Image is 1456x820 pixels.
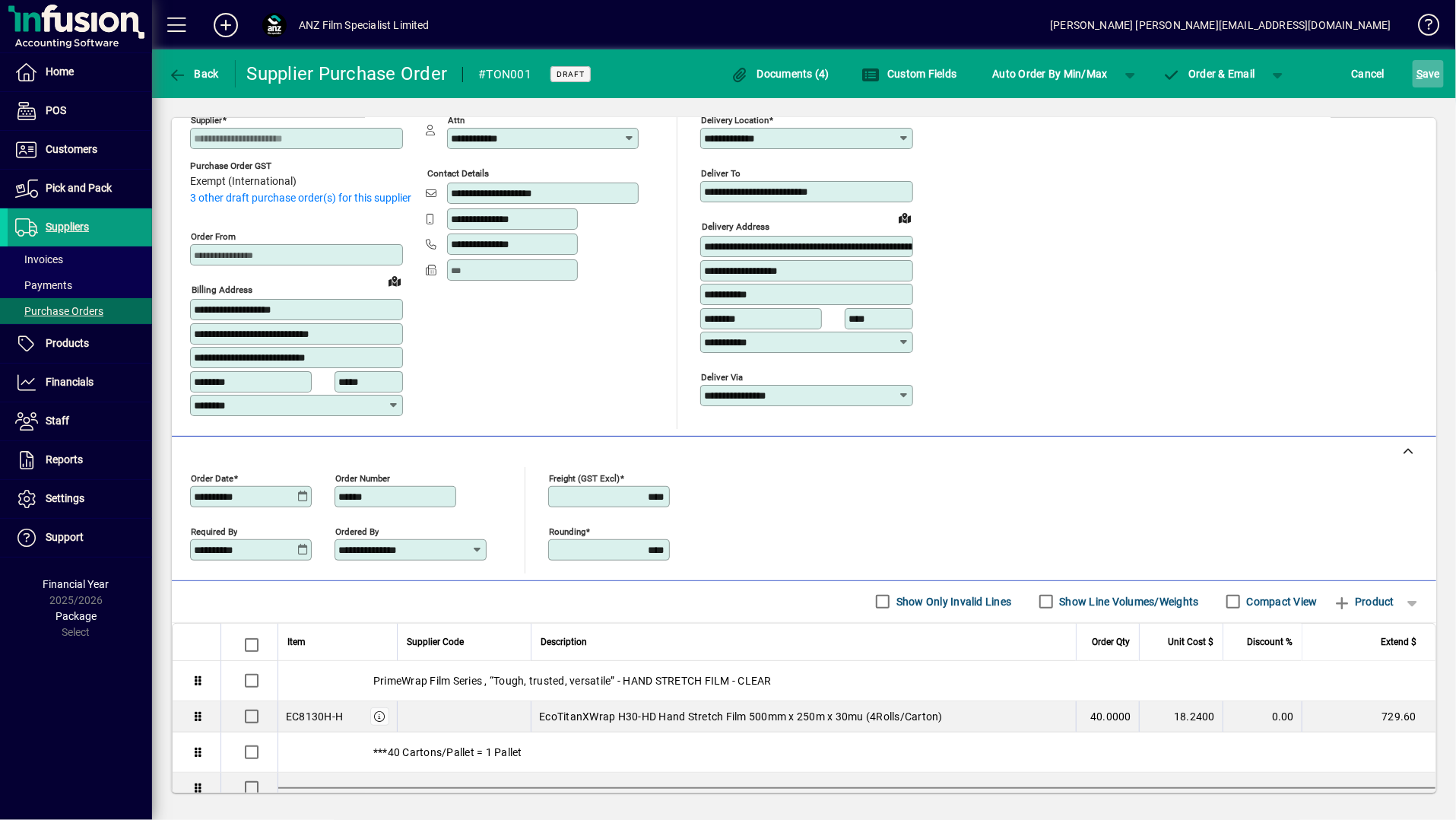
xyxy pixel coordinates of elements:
span: Order & Email [1163,68,1255,80]
td: 729.60 [1302,701,1435,733]
mat-label: Attn [448,115,465,126]
span: Pick and Pack [46,182,112,194]
td: 18.2400 [1139,701,1223,733]
a: Payments [8,272,152,298]
button: Back [164,60,223,87]
div: #TON001 [478,62,531,87]
a: Products [8,325,152,363]
span: Order Qty [1092,634,1130,650]
button: Order & Email [1155,60,1263,87]
button: Documents (4) [727,60,833,87]
td: 40.0000 [1076,701,1139,733]
div: [PERSON_NAME] [PERSON_NAME][EMAIL_ADDRESS][DOMAIN_NAME] [1050,13,1391,37]
span: EcoTitanXWrap H30-HD Hand Stretch Film 500mm x 250m x 30mu (4Rolls/Carton) [539,709,943,724]
a: View on map [382,269,407,293]
span: Package [56,610,97,622]
span: Settings [46,492,84,504]
mat-label: Order from [191,231,236,242]
button: Save [1413,60,1444,87]
div: PrimeWrap Film Series , “Tough, trusted, versatile” - HAND STRETCH FILM - CLEAR [278,661,1435,701]
span: Extend $ [1381,634,1416,650]
span: Products [46,337,89,349]
span: Draft [557,69,585,79]
a: Knowledge Base [1407,3,1437,52]
label: Show Only Invalid Lines [893,594,1012,609]
span: S [1416,68,1423,80]
span: Customers [46,143,97,155]
span: Exempt (International) [190,176,297,188]
button: Product [1325,588,1402,615]
mat-label: Rounding [549,526,585,536]
button: Profile [250,11,299,39]
span: Item [287,634,306,650]
a: Pick and Pack [8,170,152,208]
div: Supplier Purchase Order [247,62,448,86]
button: Custom Fields [858,60,961,87]
mat-label: Supplier [191,115,222,126]
a: Settings [8,480,152,518]
div: EC8130H-H [286,709,343,724]
button: Add [201,11,250,39]
a: Customers [8,131,152,169]
span: Invoices [15,253,63,265]
span: Payments [15,279,72,291]
span: Auto Order By Min/Max [993,62,1108,86]
mat-label: Freight (GST excl) [549,472,620,483]
div: 3 other draft purchase order(s) for this supplier [190,190,426,206]
span: Purchase Orders [15,305,103,317]
a: Home [8,53,152,91]
span: Discount % [1247,634,1293,650]
div: ***40 Cartons/Pallet = 1 Pallet [278,733,1435,772]
mat-label: Deliver via [701,371,743,382]
button: Auto Order By Min/Max [985,60,1115,87]
a: Staff [8,402,152,440]
span: Support [46,531,84,543]
span: Home [46,65,74,78]
span: Cancel [1352,62,1385,86]
mat-label: Order date [191,472,233,483]
span: Product [1333,590,1394,614]
span: Unit Cost $ [1168,634,1213,650]
label: Show Line Volumes/Weights [1057,594,1199,609]
mat-label: Deliver To [701,168,741,179]
span: Supplier Code [407,634,464,650]
span: POS [46,104,66,116]
a: POS [8,92,152,130]
div: ANZ Film Specialist Limited [299,13,430,37]
mat-label: Required by [191,526,237,536]
span: Documents (4) [731,68,830,80]
mat-label: Order number [335,472,390,483]
span: Purchase Order GST [190,161,297,171]
span: ave [1416,62,1440,86]
span: Financials [46,376,94,388]
span: Back [168,68,219,80]
a: Support [8,519,152,557]
mat-label: Delivery Location [701,115,769,126]
span: Reports [46,453,83,466]
span: Custom Fields [861,68,957,80]
span: Financial Year [43,578,109,590]
label: Compact View [1244,594,1318,609]
a: Invoices [8,246,152,272]
td: 0.00 [1223,701,1302,733]
a: Financials [8,364,152,402]
app-page-header-button: Back [152,60,236,87]
button: Cancel [1348,60,1389,87]
span: Suppliers [46,221,89,233]
a: View on map [893,205,917,230]
a: Reports [8,441,152,479]
span: Staff [46,415,69,427]
span: Description [541,634,587,650]
mat-label: Ordered by [335,526,379,536]
a: Purchase Orders [8,298,152,324]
